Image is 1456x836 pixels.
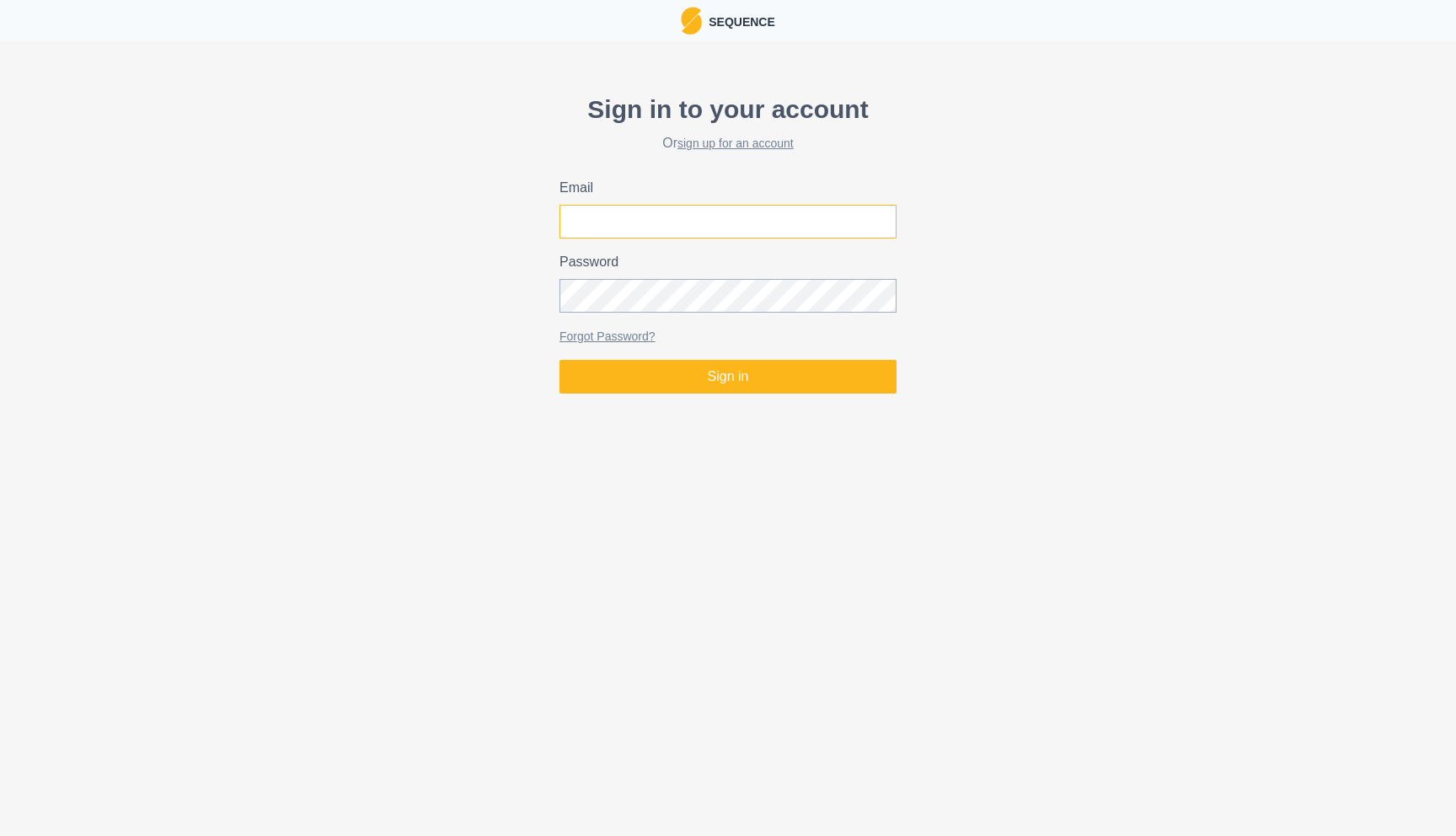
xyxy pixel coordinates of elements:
[559,252,886,272] label: Password
[677,137,794,150] a: sign up for an account
[559,330,656,343] a: Forgot Password?
[702,10,775,31] p: Sequence
[681,7,702,35] img: Logo
[559,90,897,128] p: Sign in to your account
[681,7,775,35] a: LogoSequence
[559,178,886,198] label: Email
[559,135,897,151] h2: Or
[559,360,897,394] button: Sign in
